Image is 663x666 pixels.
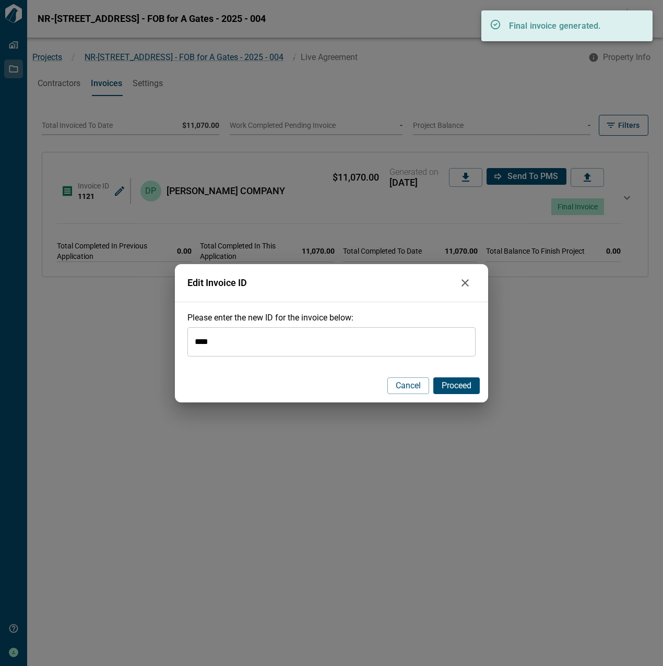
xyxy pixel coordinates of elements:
[387,377,429,394] button: Cancel
[187,313,353,323] span: Please enter the new ID for the invoice below:
[396,380,421,391] span: Cancel
[433,377,480,394] button: Proceed
[442,380,471,391] span: Proceed
[187,278,455,288] span: Edit Invoice ID
[509,20,634,32] p: Final invoice generated.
